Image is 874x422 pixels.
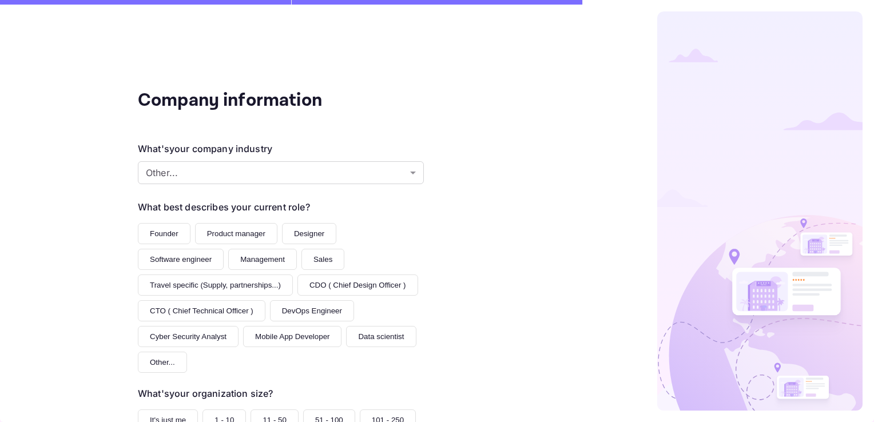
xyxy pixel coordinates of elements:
[138,161,424,184] div: Without label
[138,87,367,114] div: Company information
[138,300,265,321] button: CTO ( Chief Technical Officer )
[138,326,239,347] button: Cyber Security Analyst
[138,223,190,244] button: Founder
[270,300,354,321] button: DevOps Engineer
[301,249,344,270] button: Sales
[138,200,310,214] div: What best describes your current role?
[138,142,272,156] div: What's your company industry
[138,249,224,270] button: Software engineer
[138,274,293,296] button: Travel specific (Supply, partnerships...)
[138,387,273,400] div: What's your organization size?
[346,326,416,347] button: Data scientist
[228,249,297,270] button: Management
[243,326,341,347] button: Mobile App Developer
[297,274,418,296] button: CDO ( Chief Design Officer )
[282,223,336,244] button: Designer
[195,223,277,244] button: Product manager
[657,11,863,411] img: logo
[138,352,187,373] button: Other...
